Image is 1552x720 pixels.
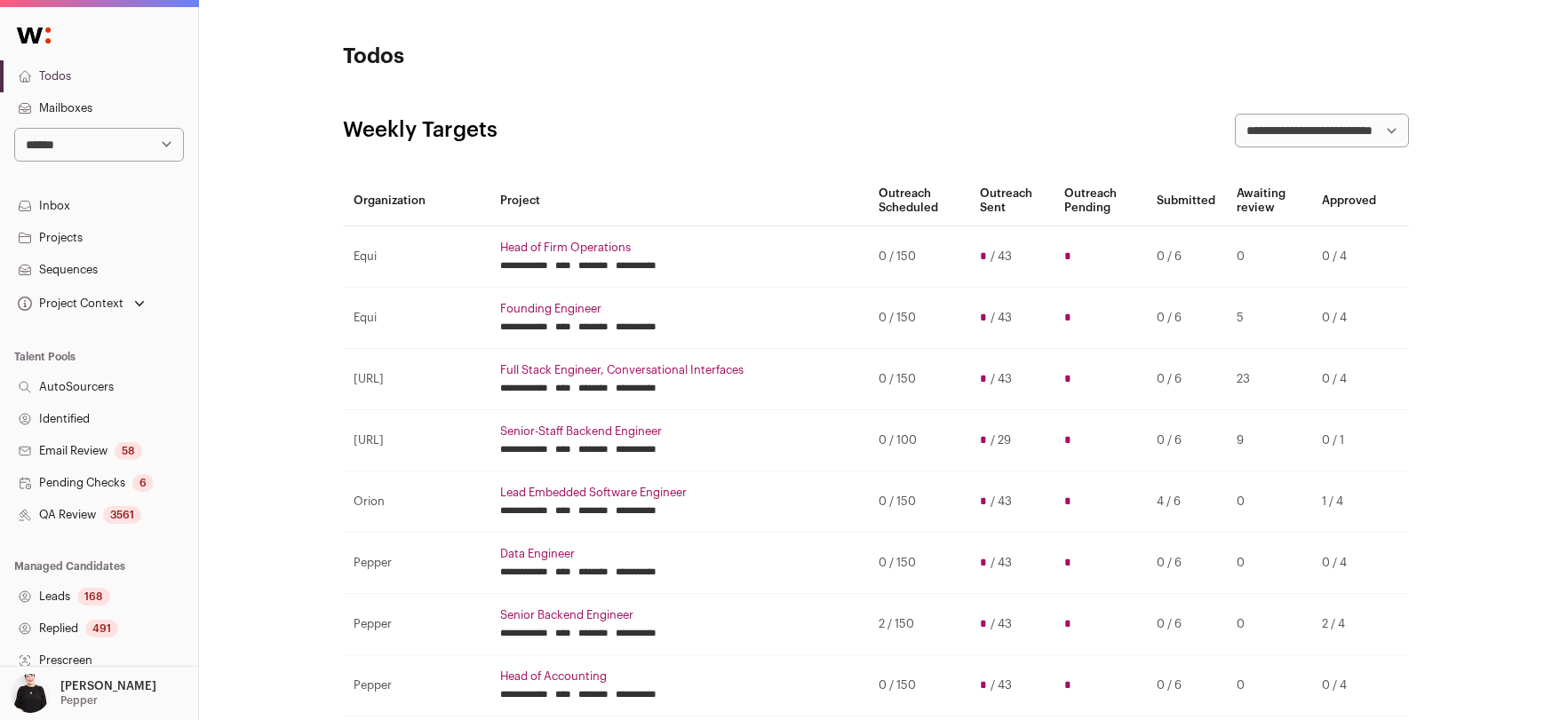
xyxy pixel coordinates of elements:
[343,594,489,655] td: Pepper
[60,693,98,708] p: Pepper
[14,291,148,316] button: Open dropdown
[1311,471,1387,533] td: 1 / 4
[868,594,970,655] td: 2 / 150
[868,471,970,533] td: 0 / 150
[1146,471,1226,533] td: 4 / 6
[991,678,1012,692] span: / 43
[1146,533,1226,594] td: 0 / 6
[991,617,1012,631] span: / 43
[500,302,857,316] a: Founding Engineer
[1226,594,1311,655] td: 0
[1226,349,1311,410] td: 23
[7,674,160,713] button: Open dropdown
[500,608,857,622] a: Senior Backend Engineer
[1311,176,1387,226] th: Approved
[7,18,60,53] img: Wellfound
[500,669,857,684] a: Head of Accounting
[343,533,489,594] td: Pepper
[1311,594,1387,655] td: 2 / 4
[868,176,970,226] th: Outreach Scheduled
[991,495,1012,509] span: / 43
[1146,410,1226,471] td: 0 / 6
[343,43,698,71] h1: Todos
[500,363,857,377] a: Full Stack Engineer, Conversational Interfaces
[14,297,123,311] div: Project Context
[1311,226,1387,288] td: 0 / 4
[1054,176,1146,226] th: Outreach Pending
[500,547,857,561] a: Data Engineer
[85,620,118,637] div: 491
[103,506,141,524] div: 3561
[500,424,857,439] a: Senior-Staff Backend Engineer
[343,655,489,716] td: Pepper
[343,116,497,145] h2: Weekly Targets
[1146,349,1226,410] td: 0 / 6
[1226,533,1311,594] td: 0
[343,410,489,471] td: [URL]
[343,349,489,410] td: [URL]
[1311,533,1387,594] td: 0 / 4
[991,372,1012,386] span: / 43
[343,288,489,349] td: Equi
[343,226,489,288] td: Equi
[1226,226,1311,288] td: 0
[868,226,970,288] td: 0 / 150
[1226,176,1311,226] th: Awaiting review
[343,176,489,226] th: Organization
[1146,655,1226,716] td: 0 / 6
[343,471,489,533] td: Orion
[1146,594,1226,655] td: 0 / 6
[991,556,1012,570] span: / 43
[1311,349,1387,410] td: 0 / 4
[1146,176,1226,226] th: Submitted
[868,410,970,471] td: 0 / 100
[991,249,1012,264] span: / 43
[500,486,857,500] a: Lead Embedded Software Engineer
[969,176,1054,226] th: Outreach Sent
[11,674,50,713] img: 9240684-medium_jpg
[1311,288,1387,349] td: 0 / 4
[868,655,970,716] td: 0 / 150
[500,241,857,255] a: Head of Firm Operations
[991,311,1012,325] span: / 43
[1226,288,1311,349] td: 5
[1311,410,1387,471] td: 0 / 1
[60,679,156,693] p: [PERSON_NAME]
[868,349,970,410] td: 0 / 150
[1146,226,1226,288] td: 0 / 6
[489,176,868,226] th: Project
[1226,655,1311,716] td: 0
[1311,655,1387,716] td: 0 / 4
[1226,410,1311,471] td: 9
[991,433,1011,447] span: / 29
[868,533,970,594] td: 0 / 150
[1146,288,1226,349] td: 0 / 6
[868,288,970,349] td: 0 / 150
[1226,471,1311,533] td: 0
[77,588,110,605] div: 168
[132,474,154,492] div: 6
[115,442,142,460] div: 58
